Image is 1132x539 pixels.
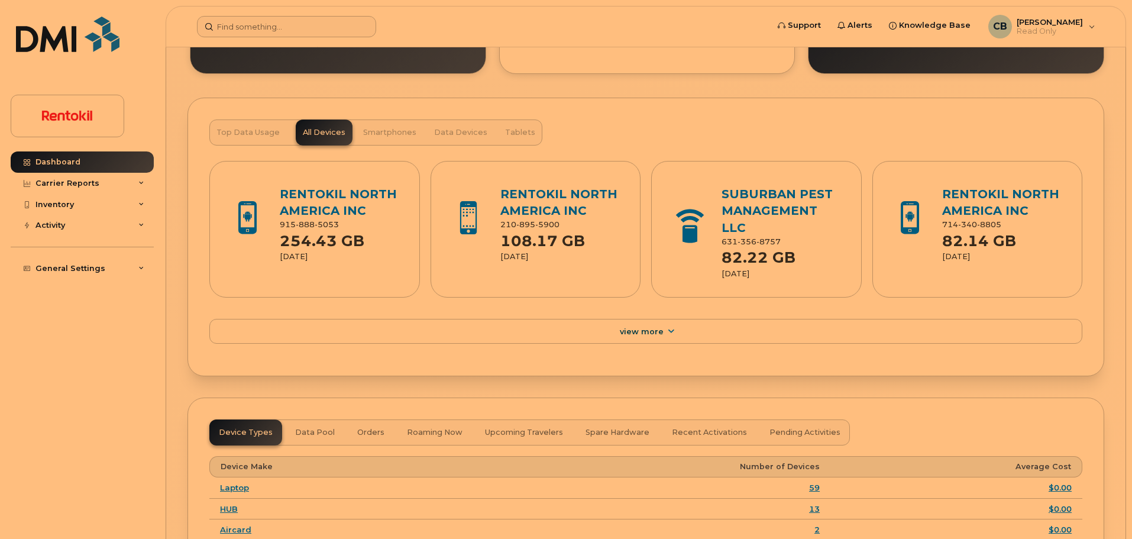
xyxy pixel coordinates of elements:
[280,225,364,250] strong: 254.43 GB
[881,14,979,37] a: Knowledge Base
[505,128,535,137] span: Tablets
[280,187,397,218] a: RENTOKIL NORTH AMERICA INC
[980,15,1104,38] div: Colby Boyd
[434,128,487,137] span: Data Devices
[1017,27,1083,36] span: Read Only
[295,428,335,437] span: Data Pool
[1017,17,1083,27] span: [PERSON_NAME]
[1081,488,1123,530] iframe: Messenger Launcher
[1049,504,1072,514] a: $0.00
[502,456,830,477] th: Number of Devices
[500,225,585,250] strong: 108.17 GB
[899,20,971,31] span: Knowledge Base
[216,128,280,137] span: Top Data Usage
[485,428,563,437] span: Upcoming Travelers
[788,20,821,31] span: Support
[993,20,1007,34] span: CB
[738,237,756,246] span: 356
[942,220,1001,229] span: 714
[363,128,416,137] span: Smartphones
[209,319,1082,344] a: View More
[197,16,376,37] input: Find something...
[722,187,833,235] a: SUBURBAN PEST MANAGEMENT LLC
[942,251,1061,262] div: [DATE]
[500,187,617,218] a: RENTOKIL NORTH AMERICA INC
[722,242,795,266] strong: 82.22 GB
[809,504,820,514] a: 13
[620,327,664,336] span: View More
[942,225,1016,250] strong: 82.14 GB
[407,428,462,437] span: Roaming Now
[809,483,820,492] a: 59
[958,220,977,229] span: 340
[848,20,872,31] span: Alerts
[500,251,619,262] div: [DATE]
[427,120,494,146] button: Data Devices
[1049,483,1072,492] a: $0.00
[356,120,423,146] button: Smartphones
[220,525,251,534] a: Aircard
[516,220,535,229] span: 895
[498,120,542,146] button: Tablets
[769,428,840,437] span: Pending Activities
[1049,525,1072,534] a: $0.00
[829,14,881,37] a: Alerts
[209,120,287,146] button: Top Data Usage
[814,525,820,534] a: 2
[280,251,399,262] div: [DATE]
[977,220,1001,229] span: 8805
[586,428,649,437] span: Spare Hardware
[756,237,781,246] span: 8757
[220,483,249,492] a: Laptop
[535,220,559,229] span: 5900
[722,269,840,279] div: [DATE]
[296,220,315,229] span: 888
[500,220,559,229] span: 210
[280,220,339,229] span: 915
[672,428,747,437] span: Recent Activations
[769,14,829,37] a: Support
[942,187,1059,218] a: RENTOKIL NORTH AMERICA INC
[209,456,502,477] th: Device Make
[315,220,339,229] span: 5053
[220,504,238,514] a: HUB
[357,428,384,437] span: Orders
[830,456,1082,477] th: Average Cost
[722,237,781,246] span: 631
